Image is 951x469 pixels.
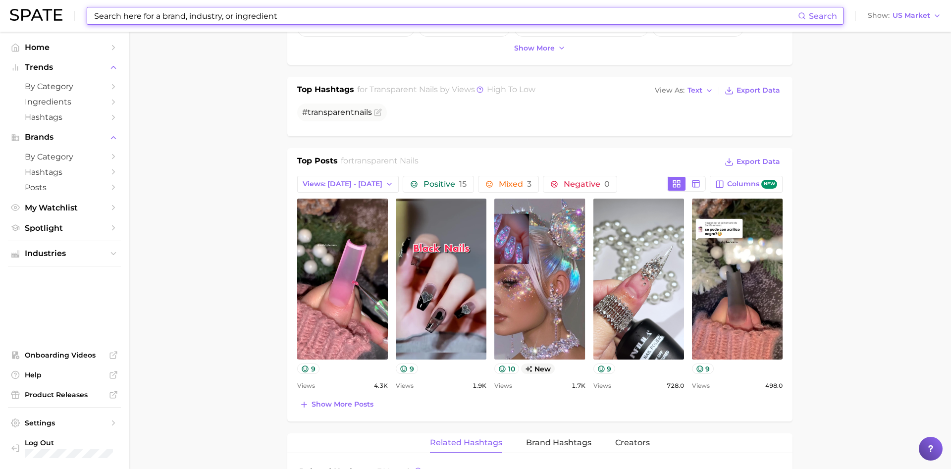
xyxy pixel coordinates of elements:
span: Posts [25,183,104,192]
span: Negative [564,180,610,188]
span: Onboarding Videos [25,351,104,360]
a: Help [8,367,121,382]
span: Views [297,380,315,392]
span: Ingredients [25,97,104,106]
h1: Top Hashtags [297,84,354,98]
button: 9 [297,364,319,374]
span: 4.3k [374,380,388,392]
span: 1.7k [572,380,585,392]
span: View As [655,88,685,93]
button: Trends [8,60,121,75]
a: Log out. Currently logged in with e-mail m-usarzewicz@aiibeauty.com. [8,435,121,461]
button: 10 [494,364,519,374]
span: Positive [423,180,467,188]
button: Export Data [722,155,783,169]
span: 0 [604,179,610,189]
h1: Top Posts [297,155,338,170]
span: Hashtags [25,167,104,177]
span: new [521,364,555,374]
span: 728.0 [667,380,684,392]
span: 498.0 [765,380,783,392]
span: Spotlight [25,223,104,233]
span: US Market [893,13,930,18]
input: Search here for a brand, industry, or ingredient [93,7,798,24]
span: Log Out [25,438,128,447]
span: Home [25,43,104,52]
span: Industries [25,249,104,258]
a: Home [8,40,121,55]
button: Industries [8,246,121,261]
span: Columns [727,180,777,189]
span: transparent nails [351,156,419,165]
span: Show [868,13,890,18]
button: Export Data [722,84,783,98]
span: Text [687,88,702,93]
span: My Watchlist [25,203,104,212]
span: Help [25,370,104,379]
a: Product Releases [8,387,121,402]
span: by Category [25,82,104,91]
button: 9 [396,364,418,374]
a: by Category [8,149,121,164]
button: Views: [DATE] - [DATE] [297,176,399,193]
span: Show more posts [312,400,373,409]
span: Views [593,380,611,392]
span: Related Hashtags [430,438,502,447]
span: 15 [459,179,467,189]
span: Views [692,380,710,392]
span: Settings [25,418,104,427]
span: transparent [308,107,354,117]
span: Export Data [737,157,780,166]
a: Hashtags [8,109,121,125]
a: Settings [8,416,121,430]
span: by Category [25,152,104,161]
span: Hashtags [25,112,104,122]
img: SPATE [10,9,62,21]
button: Flag as miscategorized or irrelevant [374,108,382,116]
button: Show more [512,42,568,55]
span: Trends [25,63,104,72]
span: new [761,180,777,189]
a: Spotlight [8,220,121,236]
a: Hashtags [8,164,121,180]
span: Brand Hashtags [526,438,591,447]
span: 3 [527,179,531,189]
button: 9 [593,364,616,374]
span: # [302,107,372,117]
a: by Category [8,79,121,94]
span: nails [354,107,372,117]
h2: for [341,155,419,170]
span: Brands [25,133,104,142]
button: Columnsnew [710,176,783,193]
a: Posts [8,180,121,195]
a: Onboarding Videos [8,348,121,363]
h2: for by Views [357,84,535,98]
span: high to low [487,85,535,94]
span: Views [494,380,512,392]
a: My Watchlist [8,200,121,215]
span: Product Releases [25,390,104,399]
span: Mixed [499,180,531,188]
button: View AsText [652,84,716,97]
span: Show more [514,44,555,52]
button: Show more posts [297,398,376,412]
span: Export Data [737,86,780,95]
span: Creators [615,438,650,447]
button: ShowUS Market [865,9,944,22]
button: 9 [692,364,714,374]
button: Brands [8,130,121,145]
span: Views: [DATE] - [DATE] [303,180,382,188]
span: Search [809,11,837,21]
a: Ingredients [8,94,121,109]
span: transparent nails [370,85,438,94]
span: 1.9k [473,380,486,392]
span: Views [396,380,414,392]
